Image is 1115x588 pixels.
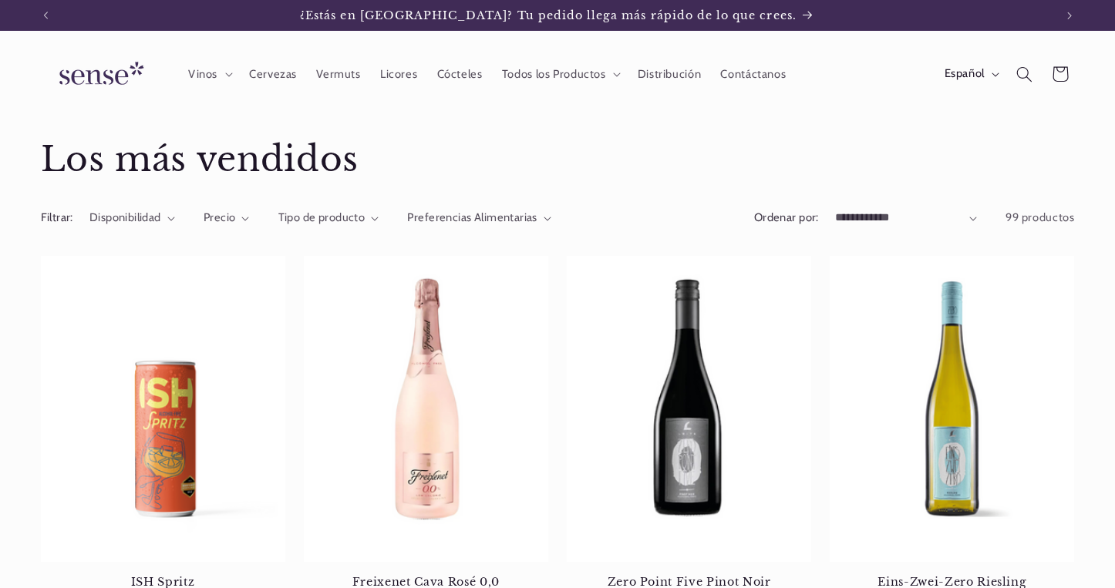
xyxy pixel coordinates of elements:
[1006,210,1075,224] span: 99 productos
[278,210,365,224] span: Tipo de producto
[638,67,702,82] span: Distribución
[437,67,483,82] span: Cócteles
[307,57,371,91] a: Vermuts
[720,67,786,82] span: Contáctanos
[754,210,819,224] label: Ordenar por:
[239,57,306,91] a: Cervezas
[427,57,492,91] a: Cócteles
[89,210,175,227] summary: Disponibilidad (0 seleccionado)
[278,210,379,227] summary: Tipo de producto (0 seleccionado)
[502,67,606,82] span: Todos los Productos
[300,8,797,22] span: ¿Estás en [GEOGRAPHIC_DATA]? Tu pedido llega más rápido de lo que crees.
[407,210,551,227] summary: Preferencias Alimentarias (0 seleccionado)
[41,210,73,227] h2: Filtrar:
[935,59,1006,89] button: Español
[41,138,1075,182] h1: Los más vendidos
[945,66,985,82] span: Español
[188,67,217,82] span: Vinos
[249,67,297,82] span: Cervezas
[370,57,427,91] a: Licores
[89,210,161,224] span: Disponibilidad
[35,46,163,102] a: Sense
[178,57,239,91] summary: Vinos
[407,210,537,224] span: Preferencias Alimentarias
[492,57,628,91] summary: Todos los Productos
[204,210,236,224] span: Precio
[41,52,157,96] img: Sense
[316,67,360,82] span: Vermuts
[204,210,250,227] summary: Precio
[711,57,796,91] a: Contáctanos
[380,67,417,82] span: Licores
[628,57,711,91] a: Distribución
[1006,56,1042,92] summary: Búsqueda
